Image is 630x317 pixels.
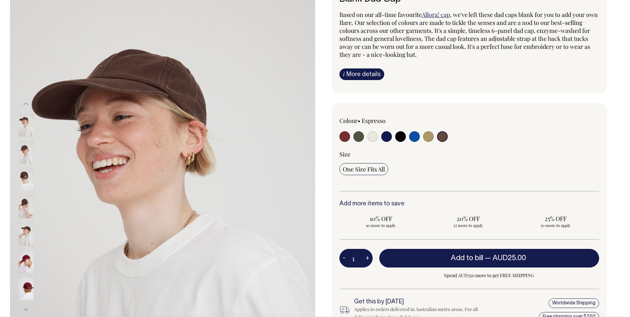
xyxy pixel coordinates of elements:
span: Based on our all-time favourite [339,11,422,19]
h6: Add more items to save [339,201,599,207]
span: 20% OFF [430,215,506,223]
span: • [358,117,360,125]
img: espresso [19,168,34,191]
img: burgundy [19,277,34,300]
a: Allora! cap [422,11,450,19]
img: espresso [19,113,34,137]
img: espresso [19,222,34,246]
img: burgundy [19,250,34,273]
button: - [339,252,349,265]
span: Add to bill [451,255,483,262]
label: Espresso [362,117,386,125]
button: Add to bill —AUD25.00 [379,249,599,267]
button: Next [21,302,31,317]
span: 25% OFF [517,215,594,223]
a: iMore details [339,68,384,80]
span: , we've left these dad caps blank for you to add your own flare. Our selection of colours are mad... [339,11,598,58]
div: Colour [339,117,443,125]
input: 25% OFF 50 more to apply [514,213,597,230]
input: 20% OFF 25 more to apply [426,213,510,230]
div: Size [339,150,599,158]
img: espresso [19,141,34,164]
button: Previous [21,96,31,111]
span: 10% OFF [343,215,419,223]
h6: Get this by [DATE] [354,299,481,305]
span: Spend AUD350 more to get FREE SHIPPING [379,271,599,279]
button: + [362,252,373,265]
span: 25 more to apply [430,223,506,228]
span: One Size Fits All [343,165,385,173]
span: AUD25.00 [493,255,526,262]
input: 10% OFF 10 more to apply [339,213,423,230]
img: espresso [19,195,34,218]
input: One Size Fits All [339,163,388,175]
span: 10 more to apply [343,223,419,228]
span: — [485,255,528,262]
span: i [343,70,345,77]
span: 50 more to apply [517,223,594,228]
